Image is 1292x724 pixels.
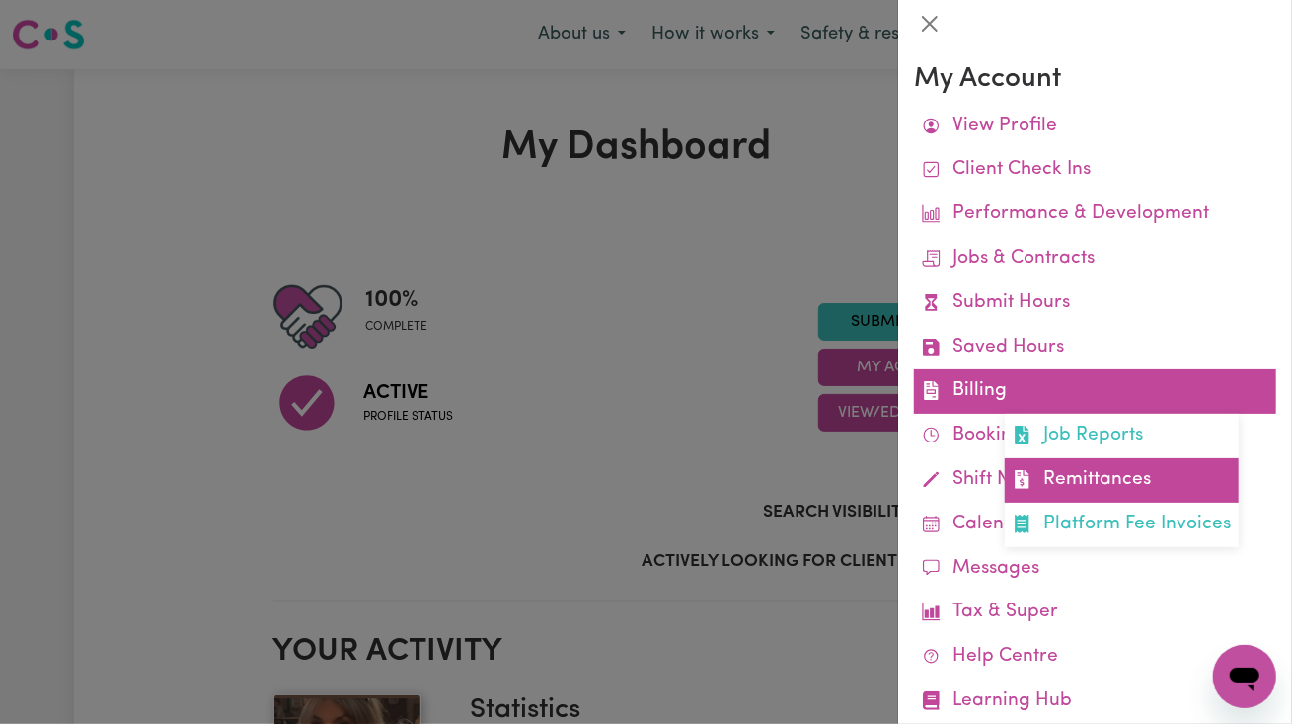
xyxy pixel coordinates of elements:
[914,63,1276,97] h3: My Account
[914,237,1276,282] a: Jobs & Contracts
[914,635,1276,680] a: Help Centre
[1005,503,1239,547] a: Platform Fee Invoices
[1005,414,1239,458] a: Job Reports
[914,547,1276,592] a: Messages
[914,148,1276,193] a: Client Check Ins
[914,369,1276,414] a: BillingJob ReportsRemittancesPlatform Fee Invoices
[914,282,1276,326] a: Submit Hours
[914,8,946,40] button: Close
[914,591,1276,635] a: Tax & Super
[914,193,1276,237] a: Performance & Development
[914,680,1276,724] a: Learning Hub
[914,326,1276,370] a: Saved Hours
[914,458,1276,503] a: Shift Notes
[1005,458,1239,503] a: Remittances
[914,414,1276,458] a: Bookings
[1213,645,1276,708] iframe: Button to launch messaging window
[914,105,1276,149] a: View Profile
[914,503,1276,547] a: Calendar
